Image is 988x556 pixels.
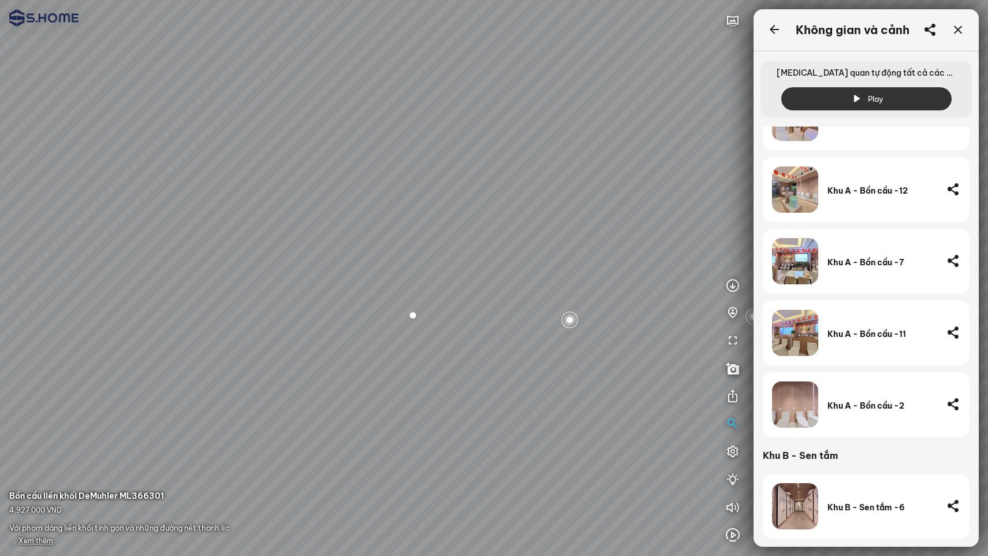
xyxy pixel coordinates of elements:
span: Xem thêm [18,536,53,545]
div: Khu B - Sen tắm -6 [827,502,937,513]
span: ... [9,536,53,545]
div: Khu B - Sen tắm [763,448,951,462]
div: Khu A - Bồn cầu -11 [827,329,937,339]
div: Không gian và cảnh [796,23,909,37]
button: Play [781,87,952,110]
div: Khu A - Bồn cầu -2 [827,401,937,411]
span: [MEDICAL_DATA] quan tự động tất cả các không gian [767,61,965,87]
div: Khu A - Bồn cầu -7 [827,257,937,268]
span: Play [868,93,883,105]
img: logo [9,9,79,27]
div: Khu A - Bồn cầu -12 [827,186,937,196]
